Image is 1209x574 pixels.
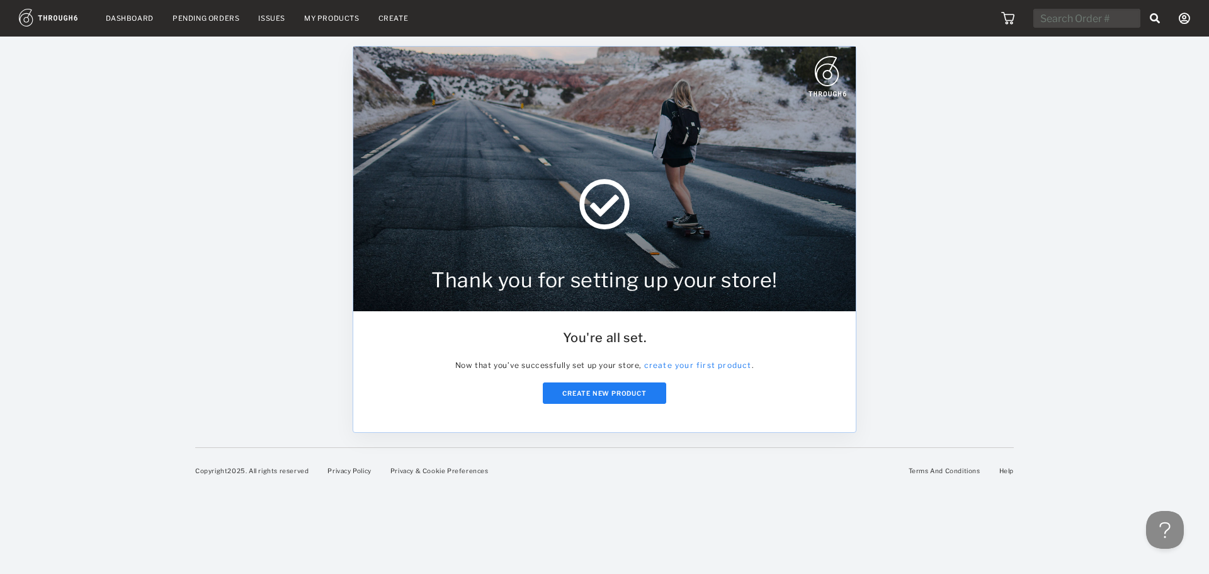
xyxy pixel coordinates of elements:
span: Copyright 2025 . All rights reserved [195,467,309,474]
input: Search Order # [1033,9,1140,28]
a: My Products [304,14,360,23]
a: Dashboard [106,14,154,23]
a: Help [999,467,1014,474]
a: Create [378,14,409,23]
a: Privacy Policy [327,467,371,474]
img: logo.1c10ca64.svg [19,9,106,26]
a: Issues [258,14,285,23]
a: Terms And Conditions [909,467,980,474]
button: Create New Product [543,382,666,404]
a: create your first product [644,360,752,370]
a: Privacy & Cookie Preferences [390,467,489,474]
div: Thank you for setting up your store! [431,268,778,292]
img: icon_cart.dab5cea1.svg [1001,12,1014,25]
img: Through 6 [809,56,846,96]
h1: You're all set. [372,330,837,345]
iframe: Help Scout Beacon - Open [1146,511,1184,549]
p: Now that you’ve successfully set up your store, . [372,358,837,373]
a: Pending Orders [173,14,239,23]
